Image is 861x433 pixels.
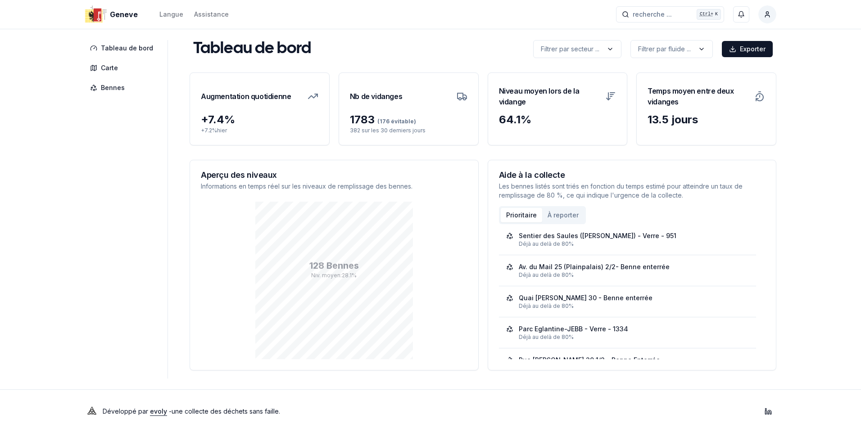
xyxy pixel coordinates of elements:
[101,63,118,72] span: Carte
[616,6,724,23] button: recherche ...Ctrl+K
[101,44,153,53] span: Tableau de bord
[533,40,621,58] button: label
[193,40,311,58] h1: Tableau de bord
[375,118,416,125] span: (176 évitable)
[103,405,280,418] p: Développé par - une collecte des déchets sans faille .
[110,9,138,20] span: Geneve
[499,113,616,127] div: 64.1 %
[85,60,162,76] a: Carte
[201,171,467,179] h3: Aperçu des niveaux
[506,293,749,310] a: Quai [PERSON_NAME] 30 - Benne enterréeDéjà au delà de 80%
[722,41,773,57] button: Exporter
[519,334,749,341] div: Déjà au delà de 80%
[201,182,467,191] p: Informations en temps réel sur les niveaux de remplissage des bennes.
[85,80,162,96] a: Bennes
[519,356,660,365] div: Rue [PERSON_NAME] 20 1/2 - Benne Enterrée
[541,45,599,54] p: Filtrer par secteur ...
[519,325,628,334] div: Parc Eglantine-JEBB - Verre - 1334
[506,262,749,279] a: Av. du Mail 25 (Plainpalais) 2/2- Benne enterréeDéjà au delà de 80%
[633,10,672,19] span: recherche ...
[85,4,106,25] img: Geneve Logo
[85,404,99,419] img: Evoly Logo
[201,127,318,134] p: + 7.2 % hier
[350,113,467,127] div: 1783
[499,84,600,109] h3: Niveau moyen lors de la vidange
[506,356,749,372] a: Rue [PERSON_NAME] 20 1/2 - Benne Enterrée
[150,407,167,415] a: evoly
[630,40,713,58] button: label
[499,171,766,179] h3: Aide à la collecte
[101,83,125,92] span: Bennes
[194,9,229,20] a: Assistance
[501,208,542,222] button: Prioritaire
[506,231,749,248] a: Sentier des Saules ([PERSON_NAME]) - Verre - 951Déjà au delà de 80%
[519,302,749,310] div: Déjà au delà de 80%
[159,9,183,20] button: Langue
[506,325,749,341] a: Parc Eglantine-JEBB - Verre - 1334Déjà au delà de 80%
[648,113,765,127] div: 13.5 jours
[350,127,467,134] p: 382 sur les 30 derniers jours
[648,84,749,109] h3: Temps moyen entre deux vidanges
[519,293,653,302] div: Quai [PERSON_NAME] 30 - Benne enterrée
[638,45,691,54] p: Filtrer par fluide ...
[85,40,162,56] a: Tableau de bord
[85,9,141,20] a: Geneve
[542,208,584,222] button: À reporter
[499,182,766,200] p: Les bennes listés sont triés en fonction du temps estimé pour atteindre un taux de remplissage de...
[201,84,291,109] h3: Augmentation quotidienne
[519,271,749,279] div: Déjà au delà de 80%
[519,240,749,248] div: Déjà au delà de 80%
[519,231,676,240] div: Sentier des Saules ([PERSON_NAME]) - Verre - 951
[350,84,402,109] h3: Nb de vidanges
[159,10,183,19] div: Langue
[519,262,670,271] div: Av. du Mail 25 (Plainpalais) 2/2- Benne enterrée
[201,113,318,127] div: + 7.4 %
